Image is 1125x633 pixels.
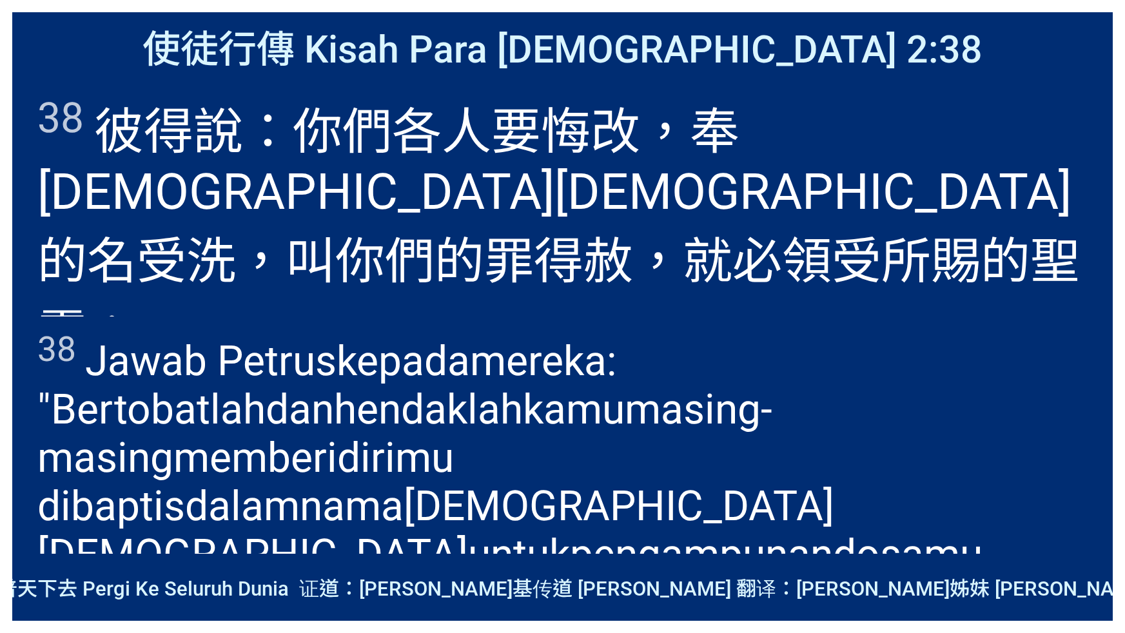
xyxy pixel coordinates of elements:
[37,434,991,627] wg1538: memberi
[37,337,991,627] wg4314: mereka
[37,531,991,627] wg5547: untuk
[37,233,1080,362] wg1519: 你們的罪
[37,385,991,627] wg907: kamu
[37,385,991,627] wg3340: dan
[37,233,1080,362] wg266: 得赦
[37,304,137,362] wg40: 靈
[37,531,991,627] wg2424: [DEMOGRAPHIC_DATA]
[37,233,1080,362] wg3686: 受洗
[37,92,1087,364] span: 彼得
[142,19,983,73] span: 使徒行傳 Kisah Para [DEMOGRAPHIC_DATA] 2:38
[37,385,991,627] wg2532: hendaklah
[37,434,991,627] wg907: dirimu dibaptis
[37,233,1080,362] wg5547: 的名
[37,482,991,627] wg907: dalam
[37,103,1080,362] wg1538: 要悔改
[37,482,991,627] wg1722: nama
[37,103,1080,362] wg5346: ：你們
[37,103,1080,362] wg3340: ，奉
[37,163,1080,362] wg2424: [DEMOGRAPHIC_DATA]
[87,304,137,362] wg4151: ；
[37,329,76,369] sup: 38
[37,103,1080,362] wg4074: 說
[37,103,1080,362] wg5216: 各人
[37,329,1087,627] span: Jawab Petrus
[37,337,991,627] wg4074: kepada
[37,385,991,627] wg5216: masing-masing
[37,337,991,627] wg846: : "Bertobatlah
[37,233,1080,362] wg907: ，叫
[37,93,84,142] sup: 38
[37,482,991,627] wg3686: [DEMOGRAPHIC_DATA]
